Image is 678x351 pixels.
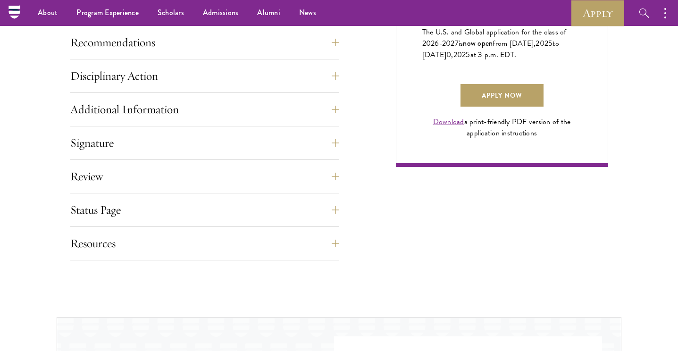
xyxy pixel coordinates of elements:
span: 0 [446,49,451,60]
span: 202 [453,49,466,60]
span: 5 [548,38,552,49]
span: -202 [439,38,455,49]
span: 6 [435,38,439,49]
span: now open [463,38,493,49]
button: Resources [70,232,339,255]
span: 5 [466,49,470,60]
span: 202 [536,38,548,49]
button: Additional Information [70,98,339,121]
button: Review [70,165,339,188]
span: from [DATE], [493,38,536,49]
span: is [459,38,463,49]
span: The U.S. and Global application for the class of 202 [422,26,567,49]
a: Download [433,116,464,127]
span: , [451,49,453,60]
span: 7 [455,38,459,49]
button: Recommendations [70,31,339,54]
button: Signature [70,132,339,154]
span: at 3 p.m. EDT. [470,49,517,60]
a: Apply Now [460,84,544,107]
button: Status Page [70,199,339,221]
span: to [DATE] [422,38,559,60]
button: Disciplinary Action [70,65,339,87]
div: a print-friendly PDF version of the application instructions [422,116,582,139]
